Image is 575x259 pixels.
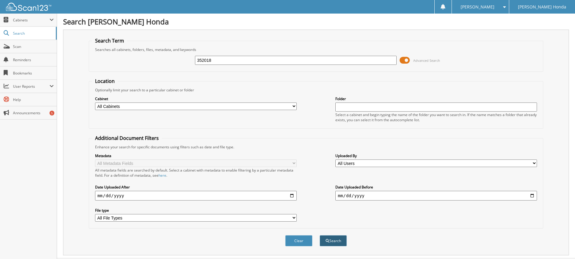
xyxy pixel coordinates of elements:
span: Announcements [13,110,54,115]
div: 5 [50,111,54,115]
span: Bookmarks [13,71,54,76]
div: Optionally limit your search to a particular cabinet or folder [92,87,540,93]
div: Enhance your search for specific documents using filters such as date and file type. [92,144,540,150]
label: Uploaded By [335,153,537,158]
span: Reminders [13,57,54,62]
a: here [158,173,166,178]
span: User Reports [13,84,50,89]
div: Searches all cabinets, folders, files, metadata, and keywords [92,47,540,52]
button: Clear [285,235,312,246]
input: start [95,191,297,201]
legend: Search Term [92,37,127,44]
label: Date Uploaded Before [335,185,537,190]
span: Advanced Search [413,58,440,63]
span: Search [13,31,53,36]
label: Metadata [95,153,297,158]
span: Help [13,97,54,102]
input: end [335,191,537,201]
span: [PERSON_NAME] Honda [518,5,566,9]
label: Date Uploaded After [95,185,297,190]
img: scan123-logo-white.svg [6,3,51,11]
legend: Location [92,78,118,84]
legend: Additional Document Filters [92,135,162,141]
label: File type [95,208,297,213]
span: Cabinets [13,17,50,23]
label: Cabinet [95,96,297,101]
iframe: Chat Widget [545,230,575,259]
div: Select a cabinet and begin typing the name of the folder you want to search in. If the name match... [335,112,537,122]
button: Search [320,235,347,246]
label: Folder [335,96,537,101]
span: [PERSON_NAME] [461,5,494,9]
h1: Search [PERSON_NAME] Honda [63,17,569,27]
span: Scan [13,44,54,49]
div: All metadata fields are searched by default. Select a cabinet with metadata to enable filtering b... [95,168,297,178]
